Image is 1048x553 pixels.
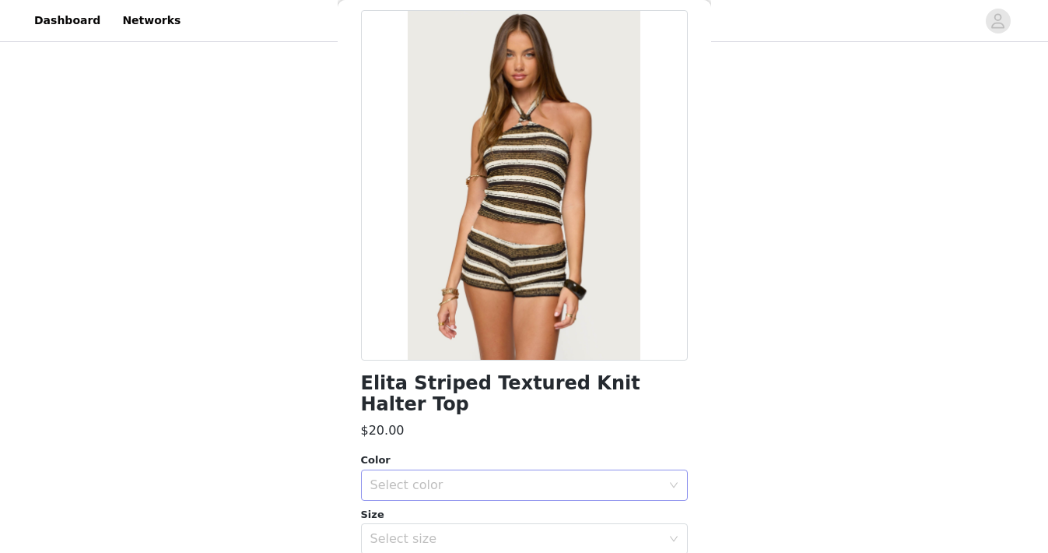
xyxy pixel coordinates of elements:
div: avatar [990,9,1005,33]
i: icon: down [669,481,678,491]
div: Size [361,507,688,523]
h3: $20.00 [361,421,405,440]
div: Select color [370,477,661,493]
div: Select size [370,531,661,547]
div: Color [361,453,688,468]
a: Dashboard [25,3,110,38]
a: Networks [113,3,190,38]
i: icon: down [669,534,678,545]
h1: Elita Striped Textured Knit Halter Top [361,373,688,415]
